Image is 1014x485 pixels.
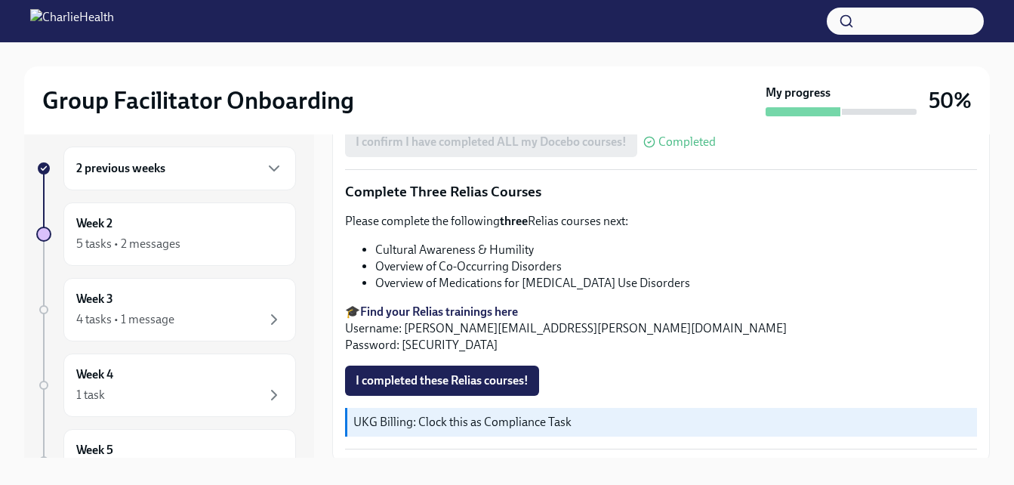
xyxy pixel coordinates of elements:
[76,366,113,383] h6: Week 4
[345,213,977,230] p: Please complete the following Relias courses next:
[345,182,977,202] p: Complete Three Relias Courses
[345,366,539,396] button: I completed these Relias courses!
[76,215,112,232] h6: Week 2
[375,275,977,292] li: Overview of Medications for [MEDICAL_DATA] Use Disorders
[500,214,528,228] strong: three
[30,9,114,33] img: CharlieHealth
[375,258,977,275] li: Overview of Co-Occurring Disorders
[76,311,174,328] div: 4 tasks • 1 message
[76,291,113,307] h6: Week 3
[353,414,971,431] p: UKG Billing: Clock this as Compliance Task
[360,304,518,319] a: Find your Relias trainings here
[63,147,296,190] div: 2 previous weeks
[345,304,977,354] p: 🎓 Username: [PERSON_NAME][EMAIL_ADDRESS][PERSON_NAME][DOMAIN_NAME] Password: [SECURITY_DATA]
[658,136,716,148] span: Completed
[929,87,972,114] h3: 50%
[76,160,165,177] h6: 2 previous weeks
[36,354,296,417] a: Week 41 task
[356,373,529,388] span: I completed these Relias courses!
[766,85,831,101] strong: My progress
[36,278,296,341] a: Week 34 tasks • 1 message
[42,85,354,116] h2: Group Facilitator Onboarding
[76,442,113,459] h6: Week 5
[76,387,105,403] div: 1 task
[36,202,296,266] a: Week 25 tasks • 2 messages
[375,242,977,258] li: Cultural Awareness & Humility
[76,236,180,252] div: 5 tasks • 2 messages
